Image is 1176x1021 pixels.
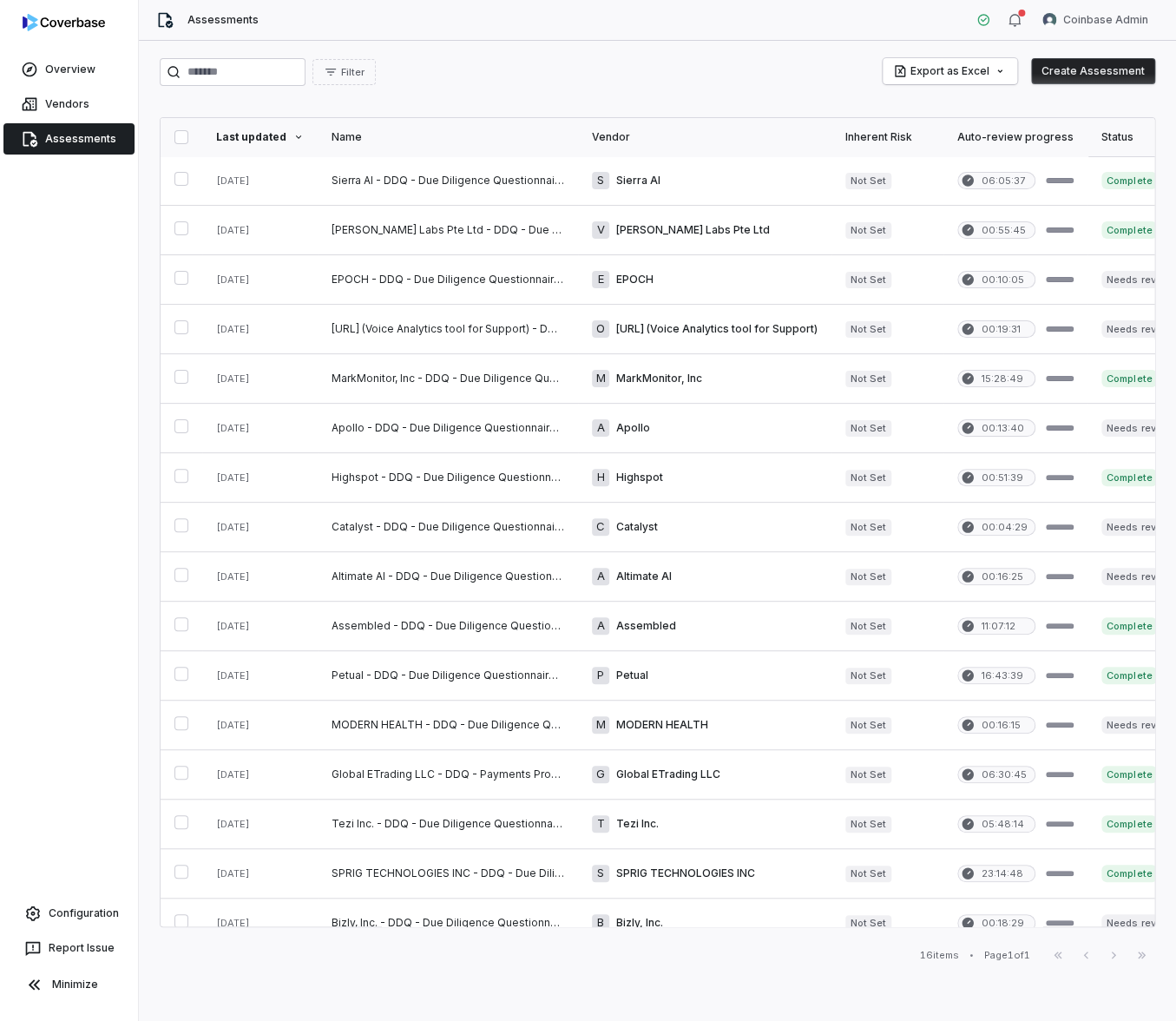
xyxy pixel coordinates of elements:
div: Inherent Risk [845,130,930,144]
div: Name [332,130,564,144]
div: Vendor [592,130,818,144]
div: Page 1 of 1 [984,949,1030,962]
a: Overview [3,54,135,85]
a: Vendors [3,89,135,120]
img: logo-D7KZi-bG.svg [23,14,105,31]
a: Configuration [7,898,131,929]
button: Minimize [7,967,131,1002]
span: Filter [341,66,365,79]
img: Coinbase Admin avatar [1042,13,1056,27]
button: Export as Excel [883,58,1017,84]
span: Coinbase Admin [1063,13,1148,27]
button: Create Assessment [1031,58,1155,84]
a: Assessments [3,123,135,155]
button: Coinbase Admin avatarCoinbase Admin [1032,7,1159,33]
div: 16 items [920,949,959,962]
span: Assessments [187,13,259,27]
button: Filter [312,59,376,85]
div: Last updated [216,130,304,144]
button: Report Issue [7,932,131,964]
div: Auto-review progress [957,130,1074,144]
div: • [969,949,974,961]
